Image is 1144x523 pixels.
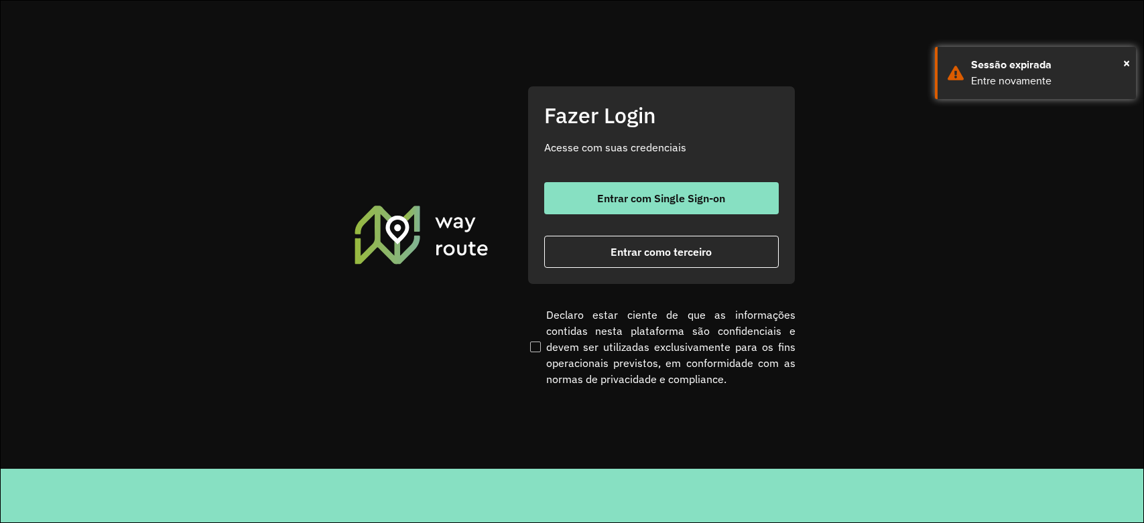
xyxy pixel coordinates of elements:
[971,57,1126,73] div: Sessão expirada
[544,102,779,128] h2: Fazer Login
[597,193,725,204] span: Entrar com Single Sign-on
[353,204,491,265] img: Roteirizador AmbevTech
[544,236,779,268] button: button
[1123,53,1130,73] span: ×
[971,73,1126,89] div: Entre novamente
[544,182,779,214] button: button
[527,307,796,387] label: Declaro estar ciente de que as informações contidas nesta plataforma são confidenciais e devem se...
[611,246,712,257] span: Entrar como terceiro
[1123,53,1130,73] button: Close
[544,139,779,155] p: Acesse com suas credenciais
